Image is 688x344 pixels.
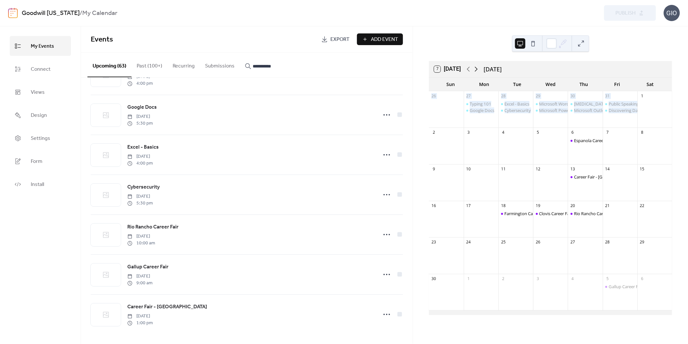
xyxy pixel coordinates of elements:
[639,166,645,172] div: 15
[466,166,471,172] div: 10
[330,36,350,43] span: Export
[605,276,610,281] div: 5
[466,276,471,281] div: 1
[535,130,541,135] div: 5
[535,203,541,208] div: 19
[568,211,602,216] div: Rio Rancho Career Fair
[603,101,637,107] div: Public Speaking Intro
[484,65,502,73] div: [DATE]
[535,166,541,172] div: 12
[31,87,45,97] span: Views
[10,174,71,194] a: Install
[500,166,506,172] div: 11
[127,320,153,326] span: 1:00 pm
[132,53,167,77] button: Past (100+)
[539,211,572,216] div: Clovis Career Fair
[127,273,153,280] span: [DATE]
[603,284,637,289] div: Gallup Career Fair
[127,153,153,160] span: [DATE]
[10,128,71,148] a: Settings
[31,156,42,166] span: Form
[499,101,533,107] div: Excel - Basics
[639,276,645,281] div: 6
[605,166,610,172] div: 14
[371,36,398,43] span: Add Event
[127,303,207,311] span: Career Fair - [GEOGRAPHIC_DATA]
[533,107,568,113] div: Microsoft PowerPoint
[605,130,610,135] div: 7
[31,179,44,190] span: Install
[127,113,153,120] span: [DATE]
[431,203,437,208] div: 16
[434,78,467,91] div: Sun
[464,107,499,113] div: Google Docs
[567,78,601,91] div: Thu
[127,183,160,191] a: Cybersecurity
[500,130,506,135] div: 4
[431,130,437,135] div: 2
[570,276,576,281] div: 4
[127,200,153,207] span: 5:30 pm
[568,107,602,113] div: Microsoft Outlook
[91,32,113,47] span: Events
[568,138,602,143] div: Espanola Career Fair
[127,120,153,127] span: 5:30 pm
[539,107,581,113] div: Microsoft PowerPoint
[431,93,437,99] div: 26
[664,5,680,21] div: GIO
[500,240,506,245] div: 25
[8,8,18,18] img: logo
[605,93,610,99] div: 31
[500,203,506,208] div: 18
[10,105,71,125] a: Design
[431,166,437,172] div: 9
[80,7,82,19] b: /
[470,107,494,113] div: Google Docs
[534,78,567,91] div: Wed
[570,166,576,172] div: 13
[500,276,506,281] div: 2
[127,143,159,152] a: Excel - Basics
[31,41,54,51] span: My Events
[539,101,569,107] div: Microsoft Word
[470,101,491,107] div: Typing 101
[609,101,649,107] div: Public Speaking Intro
[316,33,354,45] a: Export
[127,303,207,311] a: Career Fair - [GEOGRAPHIC_DATA]
[535,93,541,99] div: 29
[605,240,610,245] div: 28
[357,33,403,45] a: Add Event
[127,223,178,231] a: Rio Rancho Career Fair
[501,78,534,91] div: Tue
[467,78,501,91] div: Mon
[609,107,642,113] div: Discovering Data
[574,174,640,180] div: Career Fair - [GEOGRAPHIC_DATA]
[505,211,549,216] div: Farmington Career Fair
[535,240,541,245] div: 26
[432,64,463,74] button: 7[DATE]
[639,203,645,208] div: 22
[603,107,637,113] div: Discovering Data
[127,263,168,271] a: Gallup Career Fair
[10,151,71,171] a: Form
[167,53,200,77] button: Recurring
[127,193,153,200] span: [DATE]
[466,130,471,135] div: 3
[10,36,71,56] a: My Events
[499,211,533,216] div: Farmington Career Fair
[570,130,576,135] div: 6
[10,59,71,79] a: Connect
[601,78,634,91] div: Fri
[31,133,50,143] span: Settings
[127,103,157,112] a: Google Docs
[431,276,437,281] div: 30
[609,284,643,289] div: Gallup Career Fair
[127,313,153,320] span: [DATE]
[535,276,541,281] div: 3
[82,7,117,19] b: My Calendar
